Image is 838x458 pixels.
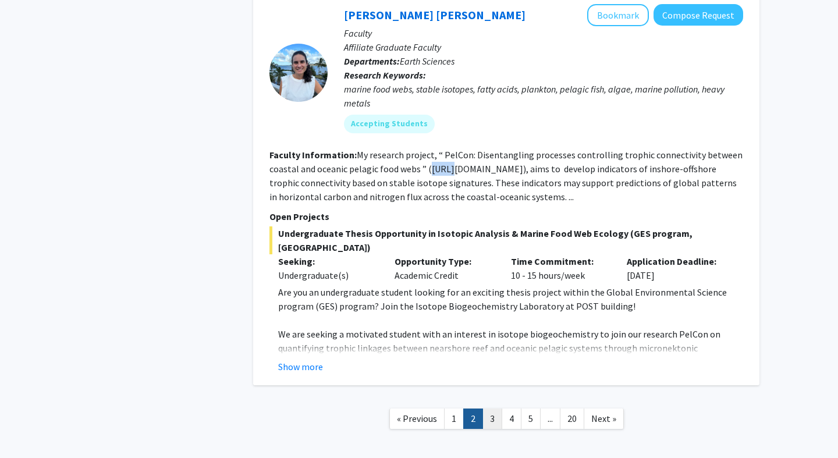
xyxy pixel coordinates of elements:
span: Next » [591,413,616,424]
p: Are you an undergraduate student looking for an exciting thesis project within the Global Environ... [278,285,743,313]
div: Academic Credit [386,254,502,282]
div: 10 - 15 hours/week [502,254,619,282]
a: [PERSON_NAME] [PERSON_NAME] [344,8,525,22]
span: Earth Sciences [400,55,454,67]
span: ... [548,413,553,424]
nav: Page navigation [253,397,759,444]
fg-read-more: My research project, “ PelCon: Disentangling processes controlling trophic connectivity between c... [269,149,743,203]
p: Open Projects [269,210,743,223]
p: Application Deadline: [627,254,726,268]
a: 2 [463,409,483,429]
b: Research Keywords: [344,69,426,81]
a: Next [584,409,624,429]
p: Faculty [344,26,743,40]
p: Time Commitment: [511,254,610,268]
p: Opportunity Type: [395,254,493,268]
span: « Previous [397,413,437,424]
a: 4 [502,409,521,429]
b: Faculty Information: [269,149,357,161]
div: Undergraduate(s) [278,268,377,282]
button: Show more [278,360,323,374]
a: 1 [444,409,464,429]
a: Previous [389,409,445,429]
mat-chip: Accepting Students [344,115,435,133]
p: Seeking: [278,254,377,268]
iframe: Chat [9,406,49,449]
b: Departments: [344,55,400,67]
div: marine food webs, stable isotopes, fatty acids, plankton, pelagic fish, algae, marine pollution, ... [344,82,743,110]
a: 3 [482,409,502,429]
span: Undergraduate Thesis Opportunity in Isotopic Analysis & Marine Food Web Ecology (GES program, [GE... [269,226,743,254]
p: We are seeking a motivated student with an interest in isotope biogeochemistry to join our resear... [278,327,743,383]
button: Add Rita Garcia Seoane to Bookmarks [587,4,649,26]
a: 20 [560,409,584,429]
div: [DATE] [618,254,734,282]
p: Affiliate Graduate Faculty [344,40,743,54]
button: Compose Request to Rita Garcia Seoane [654,4,743,26]
a: 5 [521,409,541,429]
